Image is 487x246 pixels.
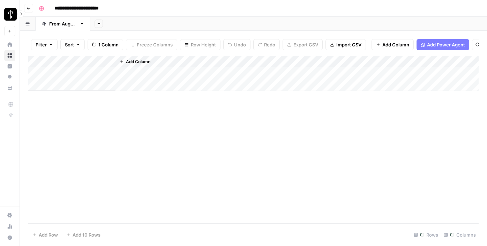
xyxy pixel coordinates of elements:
[31,39,58,50] button: Filter
[4,232,15,243] button: Help + Support
[39,231,58,238] span: Add Row
[253,39,280,50] button: Redo
[62,229,105,240] button: Add 10 Rows
[117,57,153,66] button: Add Column
[4,210,15,221] a: Settings
[126,59,150,65] span: Add Column
[4,8,17,21] img: LP Production Workloads Logo
[88,39,123,50] button: 1 Column
[441,229,479,240] div: Columns
[293,41,318,48] span: Export CSV
[4,50,15,61] a: Browse
[4,61,15,72] a: Insights
[180,39,220,50] button: Row Height
[36,17,90,31] a: From [DATE]
[411,229,441,240] div: Rows
[36,41,47,48] span: Filter
[4,72,15,83] a: Opportunities
[264,41,275,48] span: Redo
[65,41,74,48] span: Sort
[28,229,62,240] button: Add Row
[283,39,323,50] button: Export CSV
[4,221,15,232] a: Usage
[4,6,15,23] button: Workspace: LP Production Workloads
[60,39,85,50] button: Sort
[417,39,469,50] button: Add Power Agent
[223,39,250,50] button: Undo
[126,39,177,50] button: Freeze Columns
[372,39,414,50] button: Add Column
[49,20,77,27] div: From [DATE]
[4,82,15,94] a: Your Data
[336,41,361,48] span: Import CSV
[325,39,366,50] button: Import CSV
[4,39,15,50] a: Home
[427,41,465,48] span: Add Power Agent
[137,41,173,48] span: Freeze Columns
[73,231,100,238] span: Add 10 Rows
[382,41,409,48] span: Add Column
[234,41,246,48] span: Undo
[98,41,119,48] span: 1 Column
[191,41,216,48] span: Row Height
